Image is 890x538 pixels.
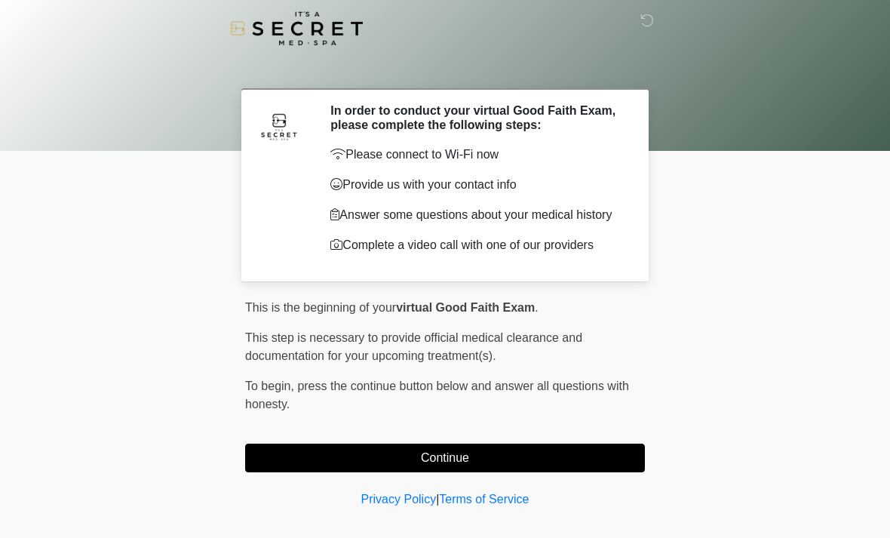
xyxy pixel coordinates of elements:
img: It's A Secret Med Spa Logo [230,11,363,45]
a: Privacy Policy [361,493,437,506]
p: Answer some questions about your medical history [330,206,622,224]
span: This is the beginning of your [245,301,396,314]
span: press the continue button below and answer all questions with honesty. [245,380,629,410]
h1: ‎ ‎ [234,54,656,82]
strong: virtual Good Faith Exam [396,301,535,314]
a: Terms of Service [439,493,529,506]
p: Provide us with your contact info [330,176,622,194]
span: To begin, [245,380,297,392]
p: Please connect to Wi-Fi now [330,146,622,164]
img: Agent Avatar [256,103,302,149]
span: . [535,301,538,314]
h2: In order to conduct your virtual Good Faith Exam, please complete the following steps: [330,103,622,132]
a: | [436,493,439,506]
span: This step is necessary to provide official medical clearance and documentation for your upcoming ... [245,331,582,362]
p: Complete a video call with one of our providers [330,236,622,254]
button: Continue [245,444,645,472]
